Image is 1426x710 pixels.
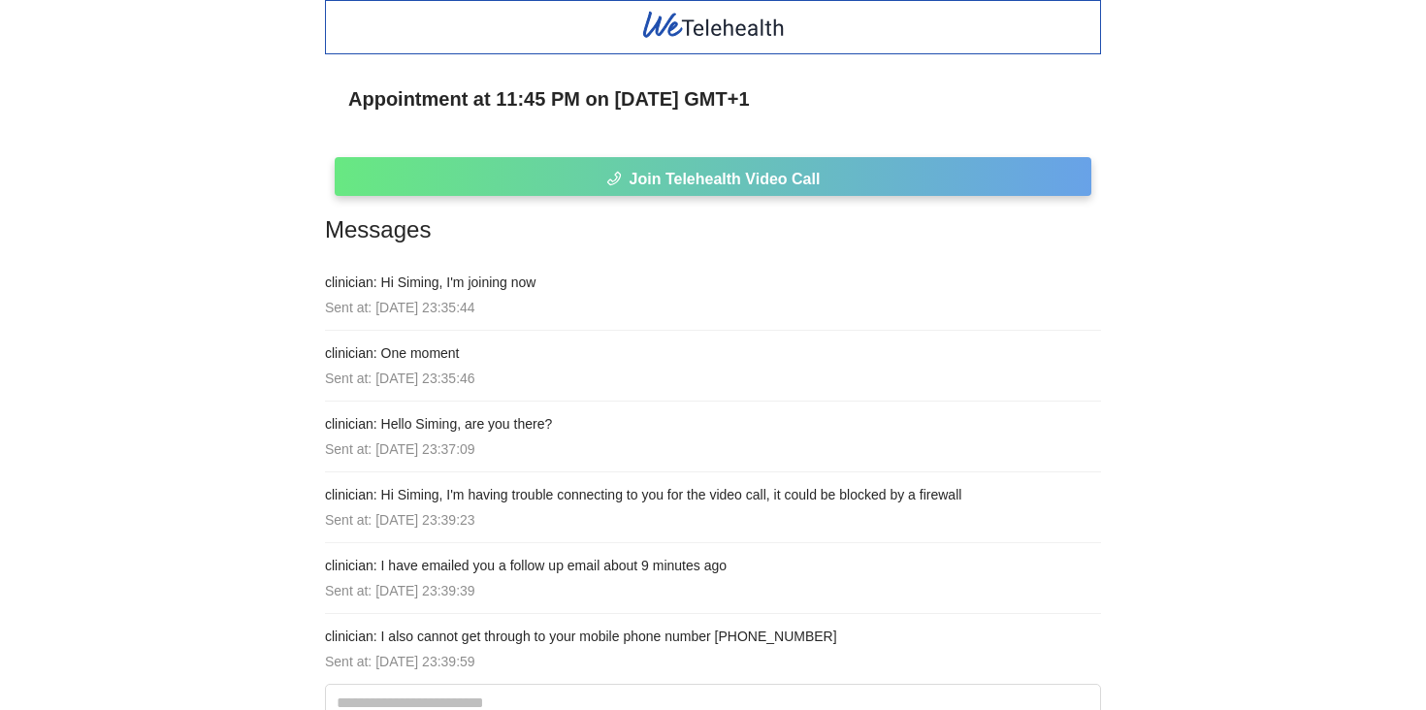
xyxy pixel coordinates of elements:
h4: clinician: Hi Siming, I'm joining now [325,272,1101,293]
button: phoneJoin Telehealth Video Call [335,157,1091,196]
div: Sent at: [DATE] 23:39:59 [325,651,1101,672]
h2: Messages [325,211,1101,248]
div: Sent at: [DATE] 23:39:39 [325,580,1101,601]
span: Appointment at 11:45 PM on Sun 12 Oct GMT+1 [348,83,750,114]
h4: clinician: Hello Siming, are you there? [325,413,1101,435]
span: Join Telehealth Video Call [630,167,821,191]
span: phone [606,171,622,189]
div: Sent at: [DATE] 23:35:44 [325,297,1101,318]
img: WeTelehealth [640,9,787,41]
h4: clinician: One moment [325,342,1101,364]
h4: clinician: Hi Siming, I'm having trouble connecting to you for the video call, it could be blocke... [325,484,1101,505]
h4: clinician: I also cannot get through to your mobile phone number [PHONE_NUMBER] [325,626,1101,647]
h4: clinician: I have emailed you a follow up email about 9 minutes ago [325,555,1101,576]
div: Sent at: [DATE] 23:35:46 [325,368,1101,389]
div: Sent at: [DATE] 23:39:23 [325,509,1101,531]
div: Sent at: [DATE] 23:37:09 [325,438,1101,460]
